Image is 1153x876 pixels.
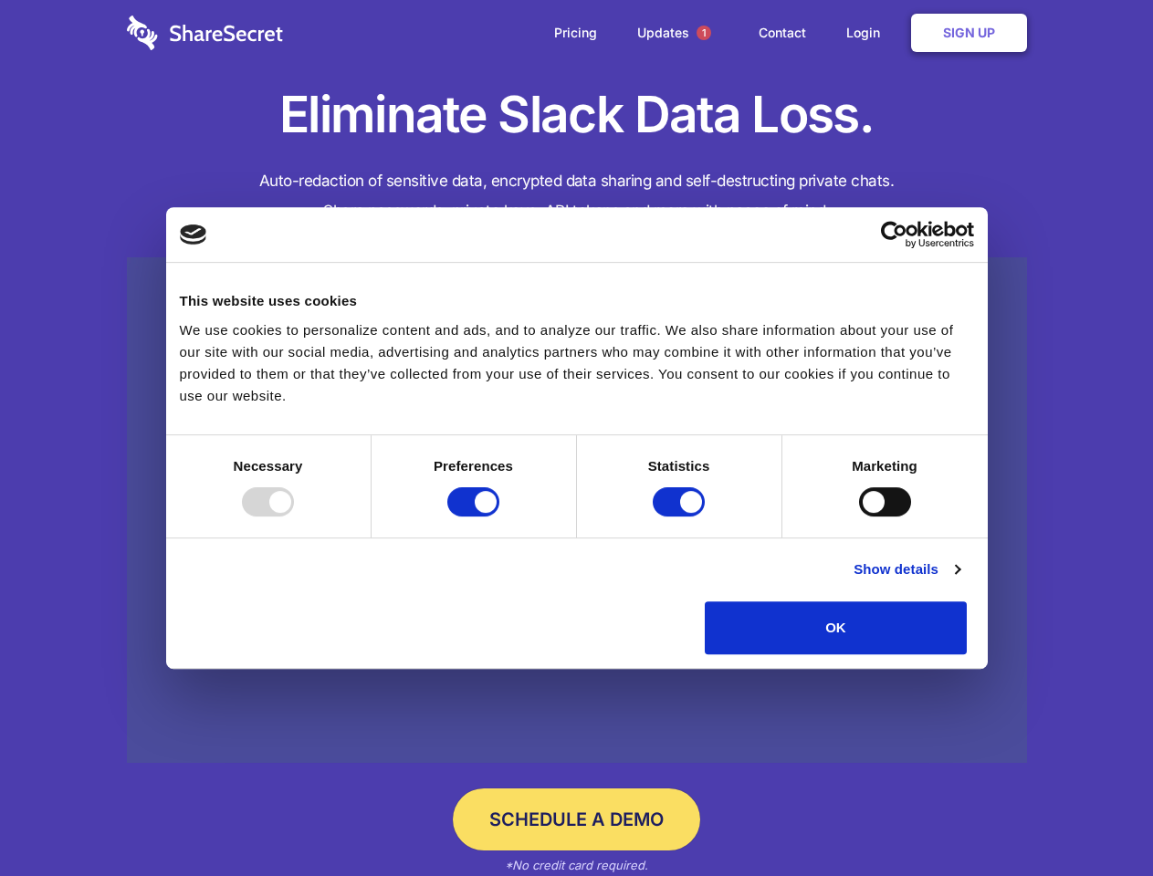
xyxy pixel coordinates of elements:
button: OK [705,601,967,654]
img: logo-wordmark-white-trans-d4663122ce5f474addd5e946df7df03e33cb6a1c49d2221995e7729f52c070b2.svg [127,16,283,50]
strong: Necessary [234,458,303,474]
strong: Preferences [434,458,513,474]
a: Wistia video thumbnail [127,257,1027,764]
a: Sign Up [911,14,1027,52]
em: *No credit card required. [505,858,648,872]
a: Usercentrics Cookiebot - opens in a new window [814,221,974,248]
h1: Eliminate Slack Data Loss. [127,82,1027,148]
img: logo [180,224,207,245]
a: Schedule a Demo [453,788,700,850]
h4: Auto-redaction of sensitive data, encrypted data sharing and self-destructing private chats. Shar... [127,166,1027,226]
a: Show details [854,558,959,580]
strong: Marketing [852,458,917,474]
span: 1 [697,26,711,40]
strong: Statistics [648,458,710,474]
div: This website uses cookies [180,290,974,312]
a: Contact [740,5,824,61]
a: Pricing [536,5,615,61]
a: Login [828,5,907,61]
div: We use cookies to personalize content and ads, and to analyze our traffic. We also share informat... [180,319,974,407]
